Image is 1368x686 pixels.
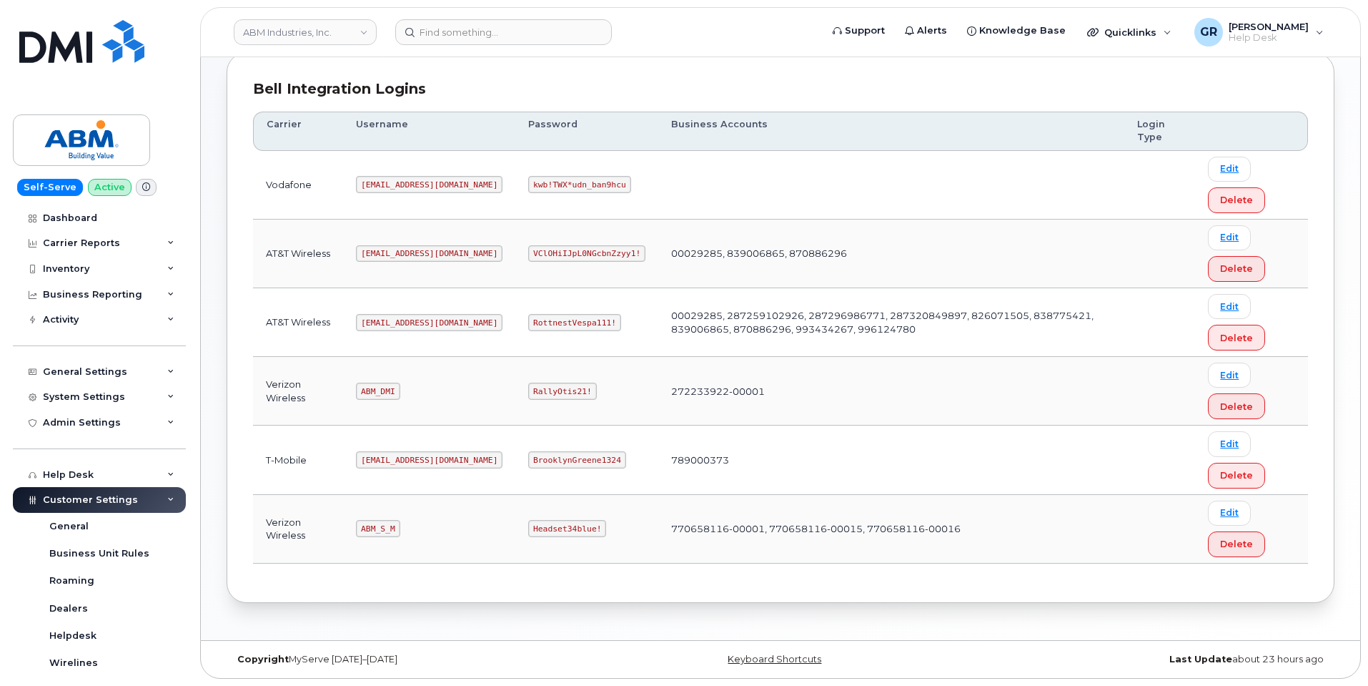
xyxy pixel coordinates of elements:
[528,176,630,193] code: kwb!TWX*udn_ban9hcu
[253,112,343,151] th: Carrier
[658,426,1124,494] td: 789000373
[515,112,658,151] th: Password
[528,245,645,263] code: VClOHiIJpL0NGcbnZzyy1!
[253,220,343,288] td: AT&T Wireless
[528,451,625,469] code: BrooklynGreene1324
[395,19,612,45] input: Find something...
[965,654,1334,665] div: about 23 hours ago
[343,112,515,151] th: Username
[845,24,885,38] span: Support
[658,288,1124,357] td: 00029285, 287259102926, 287296986771, 287320849897, 826071505, 838775421, 839006865, 870886296, 9...
[253,426,343,494] td: T-Mobile
[1169,654,1232,665] strong: Last Update
[1220,400,1253,413] span: Delete
[356,383,400,400] code: ABM_DMI
[1208,325,1265,351] button: Delete
[917,24,947,38] span: Alerts
[253,151,343,220] td: Vodafone
[1220,331,1253,345] span: Delete
[1208,363,1251,388] a: Edit
[658,357,1124,426] td: 272233922-00001
[1077,18,1181,46] div: Quicklinks
[1208,463,1265,489] button: Delete
[253,79,1308,99] div: Bell Integration Logins
[957,16,1076,45] a: Knowledge Base
[895,16,957,45] a: Alerts
[253,288,343,357] td: AT&T Wireless
[528,314,621,331] code: RottnestVespa111!
[823,16,895,45] a: Support
[528,520,606,537] code: Headset34blue!
[356,451,502,469] code: [EMAIL_ADDRESS][DOMAIN_NAME]
[234,19,377,45] a: ABM Industries, Inc.
[237,654,289,665] strong: Copyright
[1208,256,1265,282] button: Delete
[658,112,1124,151] th: Business Accounts
[1208,157,1251,182] a: Edit
[1208,187,1265,213] button: Delete
[1200,24,1217,41] span: GR
[1220,262,1253,275] span: Delete
[979,24,1066,38] span: Knowledge Base
[528,383,596,400] code: RallyOtis21!
[1208,225,1251,250] a: Edit
[658,495,1124,564] td: 770658116-00001, 770658116-00015, 770658116-00016
[356,176,502,193] code: [EMAIL_ADDRESS][DOMAIN_NAME]
[728,654,821,665] a: Keyboard Shortcuts
[1104,26,1156,38] span: Quicklinks
[253,357,343,426] td: Verizon Wireless
[1208,431,1251,456] a: Edit
[356,520,400,537] code: ABM_S_M
[1208,294,1251,319] a: Edit
[253,495,343,564] td: Verizon Wireless
[1208,531,1265,557] button: Delete
[1229,21,1309,32] span: [PERSON_NAME]
[1208,501,1251,526] a: Edit
[356,245,502,263] code: [EMAIL_ADDRESS][DOMAIN_NAME]
[1229,32,1309,44] span: Help Desk
[658,220,1124,288] td: 00029285, 839006865, 870886296
[356,314,502,331] code: [EMAIL_ADDRESS][DOMAIN_NAME]
[1220,193,1253,207] span: Delete
[1220,537,1253,551] span: Delete
[227,654,596,665] div: MyServe [DATE]–[DATE]
[1124,112,1195,151] th: Login Type
[1184,18,1334,46] div: Gabriel Rains
[1220,469,1253,482] span: Delete
[1208,393,1265,419] button: Delete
